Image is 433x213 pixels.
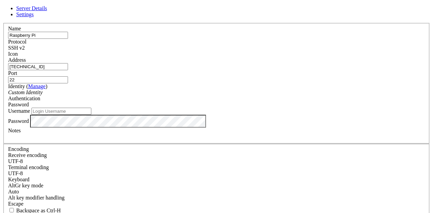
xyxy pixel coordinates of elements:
[8,51,18,57] label: Icon
[8,170,425,177] div: UTF-8
[8,201,425,207] div: Escape
[9,208,14,212] input: Backspace as Ctrl-H
[8,195,65,201] label: Controls how the Alt key is handled. Escape: Send an ESC prefix. 8-Bit: Add 128 to the typed char...
[26,83,47,89] span: ( )
[8,76,68,83] input: Port Number
[8,96,40,101] label: Authentication
[8,57,26,63] label: Address
[8,45,425,51] div: SSH v2
[8,89,43,95] i: Custom Identity
[8,32,68,39] input: Server Name
[16,11,34,17] a: Settings
[8,108,30,114] label: Username
[8,102,29,107] span: Password
[8,164,49,170] label: The default terminal encoding. ISO-2022 enables character map translations (like graphics maps). ...
[8,189,425,195] div: Auto
[8,102,425,108] div: Password
[8,146,29,152] label: Encoding
[8,83,47,89] label: Identity
[28,83,46,89] a: Manage
[8,118,29,124] label: Password
[8,26,21,31] label: Name
[8,158,425,164] div: UTF-8
[8,89,425,96] div: Custom Identity
[31,108,91,115] input: Login Username
[8,189,19,194] span: Auto
[8,170,23,176] span: UTF-8
[8,128,21,133] label: Notes
[8,177,29,182] label: Keyboard
[8,201,23,207] span: Escape
[8,39,26,45] label: Protocol
[8,45,25,51] span: SSH v2
[8,152,47,158] label: Set the expected encoding for data received from the host. If the encodings do not match, visual ...
[8,158,23,164] span: UTF-8
[8,63,68,70] input: Host Name or IP
[8,70,17,76] label: Port
[8,183,43,188] label: Set the expected encoding for data received from the host. If the encodings do not match, visual ...
[16,5,47,11] a: Server Details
